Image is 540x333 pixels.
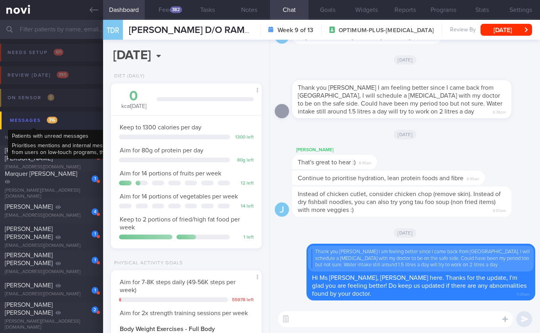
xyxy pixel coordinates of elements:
[71,129,103,145] div: Chats
[47,117,57,123] span: 316
[5,319,98,331] div: [PERSON_NAME][EMAIL_ADDRESS][DOMAIN_NAME]
[92,208,98,215] div: 4
[5,291,98,297] div: [EMAIL_ADDRESS][DOMAIN_NAME]
[394,228,416,238] span: [DATE]
[120,279,236,293] span: Aim for 7-8K steps daily (49-56K steps per week)
[359,158,371,166] span: 8:49am
[92,175,98,182] div: 1
[5,269,98,275] div: [EMAIL_ADDRESS][DOMAIN_NAME]
[292,145,401,155] div: [PERSON_NAME]
[48,94,54,101] span: 5
[5,171,77,177] span: Marquer [PERSON_NAME]
[5,282,53,289] span: [PERSON_NAME]
[394,130,416,139] span: [DATE]
[120,124,201,131] span: Keep to 1300 calories per day
[120,147,203,154] span: Aim for 80g of protein per day
[6,70,71,81] div: Review [DATE]
[298,191,501,213] span: Instead of chicken cutlet, consider chicken chop (remove skin). Instead of dry fishball noodles, ...
[275,202,289,217] div: J
[92,231,98,237] div: 1
[232,297,254,303] div: 55978 left
[92,306,98,313] div: 2
[120,170,221,177] span: Aim for 14 portions of fruits per week
[5,213,98,219] div: [EMAIL_ADDRESS][DOMAIN_NAME]
[5,147,53,162] span: [PERSON_NAME] [PERSON_NAME]
[170,6,182,13] div: 382
[339,27,434,35] span: OPTIMUM-PLUS-[MEDICAL_DATA]
[8,115,59,126] div: Messages
[5,204,53,210] span: [PERSON_NAME]
[234,158,254,164] div: 80 g left
[5,302,53,316] span: [PERSON_NAME] [PERSON_NAME]
[92,152,98,159] div: 1
[467,174,479,182] span: 8:49am
[450,27,476,34] span: Review By
[54,49,63,56] span: 101
[120,216,240,231] span: Keep to 2 portions of fried/high fat food per week
[481,24,532,36] button: [DATE]
[6,92,56,103] div: On sensor
[394,55,416,65] span: [DATE]
[92,287,98,294] div: 1
[493,206,506,214] span: 8:50am
[111,73,145,79] div: Diet (Daily)
[298,175,463,181] span: Continue to prioritise hydration, lean protein foods and fibre
[298,159,356,166] span: That's great to hear :)
[493,108,506,115] span: 8:38pm
[517,290,530,297] span: 9:00am
[5,164,98,170] div: [EMAIL_ADDRESS][DOMAIN_NAME]
[5,226,53,240] span: [PERSON_NAME] [PERSON_NAME]
[5,188,98,200] div: [PERSON_NAME][EMAIL_ADDRESS][DOMAIN_NAME]
[5,243,98,249] div: [EMAIL_ADDRESS][DOMAIN_NAME]
[119,89,149,103] div: 0
[311,249,530,268] div: Thank you [PERSON_NAME] I am feeling better since I came back from [GEOGRAPHIC_DATA], I will sche...
[5,252,53,266] span: [PERSON_NAME] [PERSON_NAME]
[298,85,502,115] span: Thank you [PERSON_NAME] I am feeling better since I came back from [GEOGRAPHIC_DATA], I will sche...
[119,89,149,110] div: kcal [DATE]
[234,204,254,210] div: 14 left
[101,15,125,46] div: TDR
[57,71,69,78] span: 395
[312,275,527,297] span: Hi Ms [PERSON_NAME], [PERSON_NAME] here. Thanks for the update, I'm glad you are feeling better! ...
[234,135,254,141] div: 1300 left
[120,310,248,316] span: Aim for 2x strength training sessions per week
[234,235,254,241] div: 1 left
[111,260,183,266] div: Physical Activity Goals
[120,326,215,332] strong: Body Weight Exercises - Full Body
[234,181,254,187] div: 12 left
[92,257,98,264] div: 1
[6,47,65,58] div: Needs setup
[120,193,238,200] span: Aim for 14 portions of vegetables per week
[278,26,313,34] strong: Week 9 of 13
[129,25,303,35] span: [PERSON_NAME] D/O RAMACHANDRAN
